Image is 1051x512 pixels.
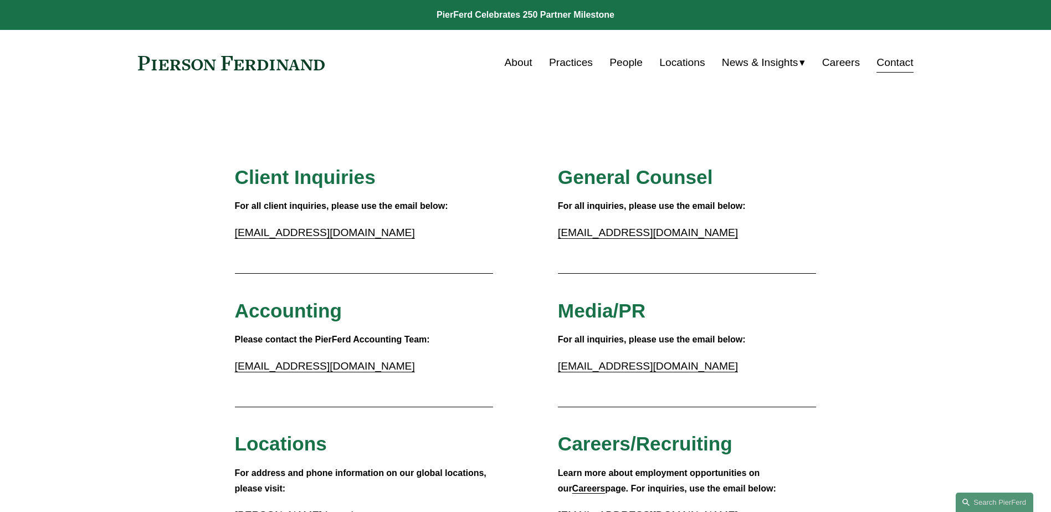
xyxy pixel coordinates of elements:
a: Search this site [956,493,1033,512]
a: Locations [659,52,705,73]
span: General Counsel [558,166,713,188]
strong: page. For inquiries, use the email below: [605,484,776,493]
span: Careers/Recruiting [558,433,732,454]
strong: For all inquiries, please use the email below: [558,201,746,211]
span: Media/PR [558,300,645,321]
strong: For all client inquiries, please use the email below: [235,201,448,211]
strong: Please contact the PierFerd Accounting Team: [235,335,430,344]
span: Locations [235,433,327,454]
span: Accounting [235,300,342,321]
span: News & Insights [722,53,798,73]
strong: For address and phone information on our global locations, please visit: [235,468,489,494]
a: [EMAIL_ADDRESS][DOMAIN_NAME] [558,227,738,238]
span: Client Inquiries [235,166,376,188]
a: Careers [572,484,606,493]
a: [EMAIL_ADDRESS][DOMAIN_NAME] [558,360,738,372]
strong: Learn more about employment opportunities on our [558,468,762,494]
strong: For all inquiries, please use the email below: [558,335,746,344]
a: Careers [822,52,860,73]
a: [EMAIL_ADDRESS][DOMAIN_NAME] [235,360,415,372]
a: [EMAIL_ADDRESS][DOMAIN_NAME] [235,227,415,238]
a: People [609,52,643,73]
a: Contact [876,52,913,73]
a: About [505,52,532,73]
a: Practices [549,52,593,73]
a: folder dropdown [722,52,806,73]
